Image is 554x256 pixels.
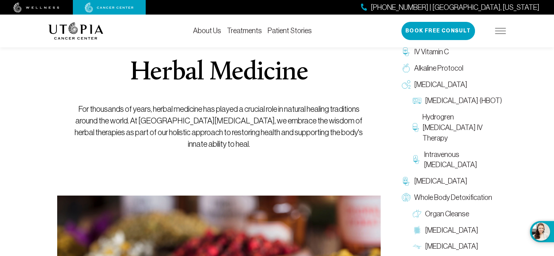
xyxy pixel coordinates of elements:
[13,3,59,13] img: wellness
[425,241,478,252] span: [MEDICAL_DATA]
[413,209,421,218] img: Organ Cleanse
[413,242,421,251] img: Lymphatic Massage
[74,103,364,150] p: For thousands of years, herbal medicine has played a crucial role in natural healing traditions a...
[402,193,410,202] img: Whole Body Detoxification
[401,22,475,40] button: Book Free Consult
[414,176,467,186] span: [MEDICAL_DATA]
[371,2,539,13] span: [PHONE_NUMBER] | [GEOGRAPHIC_DATA], [US_STATE]
[414,192,492,203] span: Whole Body Detoxification
[398,173,506,189] a: [MEDICAL_DATA]
[413,155,420,164] img: Intravenous Ozone Therapy
[361,2,539,13] a: [PHONE_NUMBER] | [GEOGRAPHIC_DATA], [US_STATE]
[398,44,506,60] a: IV Vitamin C
[413,226,421,235] img: Colon Therapy
[193,27,221,35] a: About Us
[130,60,308,86] h1: Herbal Medicine
[409,206,506,222] a: Organ Cleanse
[495,28,506,34] img: icon-hamburger
[425,225,478,236] span: [MEDICAL_DATA]
[48,22,103,40] img: logo
[402,177,410,186] img: Chelation Therapy
[402,80,410,89] img: Oxygen Therapy
[398,189,506,206] a: Whole Body Detoxification
[423,112,502,143] span: Hydrogren [MEDICAL_DATA] IV Therapy
[227,27,262,35] a: Treatments
[85,3,134,13] img: cancer center
[409,238,506,255] a: [MEDICAL_DATA]
[268,27,312,35] a: Patient Stories
[424,149,502,170] span: Intravenous [MEDICAL_DATA]
[402,47,410,56] img: IV Vitamin C
[413,123,419,132] img: Hydrogren Peroxide IV Therapy
[409,222,506,239] a: [MEDICAL_DATA]
[425,209,469,219] span: Organ Cleanse
[398,76,506,93] a: [MEDICAL_DATA]
[414,63,463,74] span: Alkaline Protocol
[409,146,506,173] a: Intravenous [MEDICAL_DATA]
[409,92,506,109] a: [MEDICAL_DATA] (HBOT)
[414,47,449,57] span: IV Vitamin C
[425,95,502,106] span: [MEDICAL_DATA] (HBOT)
[398,60,506,76] a: Alkaline Protocol
[413,97,421,105] img: Hyperbaric Oxygen Therapy (HBOT)
[414,79,467,90] span: [MEDICAL_DATA]
[409,109,506,146] a: Hydrogren [MEDICAL_DATA] IV Therapy
[402,64,410,72] img: Alkaline Protocol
